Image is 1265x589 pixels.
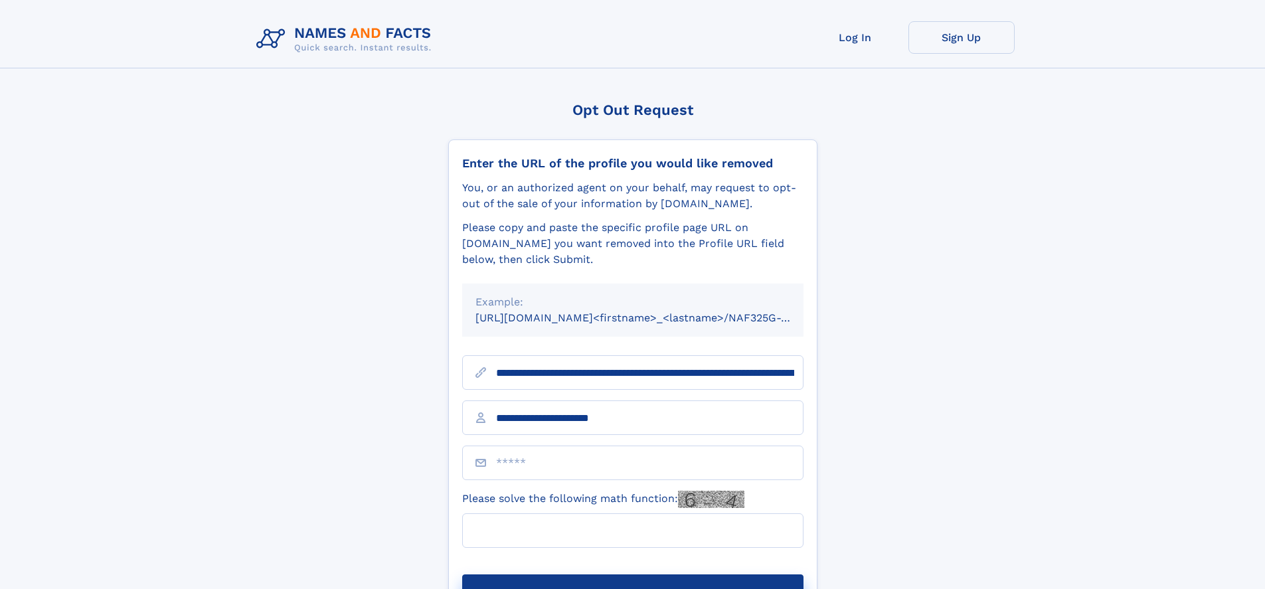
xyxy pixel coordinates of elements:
[462,220,803,268] div: Please copy and paste the specific profile page URL on [DOMAIN_NAME] you want removed into the Pr...
[251,21,442,57] img: Logo Names and Facts
[462,156,803,171] div: Enter the URL of the profile you would like removed
[462,491,744,508] label: Please solve the following math function:
[475,294,790,310] div: Example:
[462,180,803,212] div: You, or an authorized agent on your behalf, may request to opt-out of the sale of your informatio...
[802,21,908,54] a: Log In
[448,102,817,118] div: Opt Out Request
[475,311,829,324] small: [URL][DOMAIN_NAME]<firstname>_<lastname>/NAF325G-xxxxxxxx
[908,21,1015,54] a: Sign Up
